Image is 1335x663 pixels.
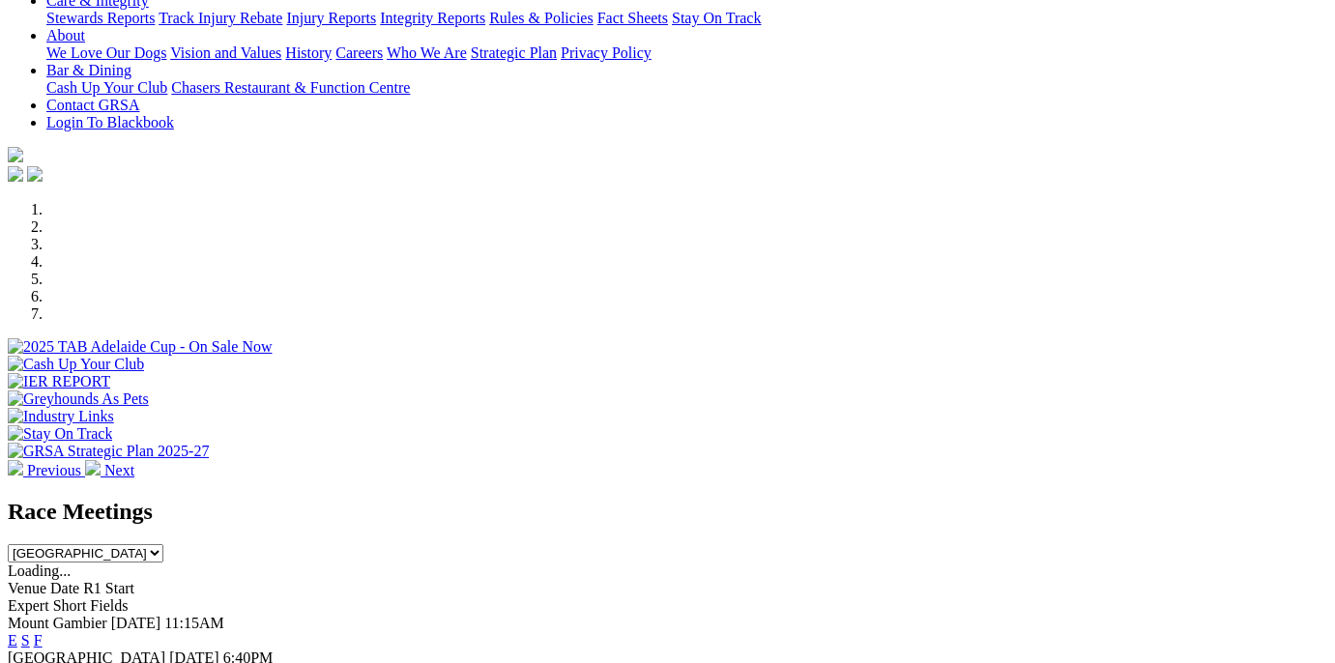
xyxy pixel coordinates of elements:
[159,10,282,26] a: Track Injury Rebate
[111,615,161,631] span: [DATE]
[34,632,43,649] a: F
[8,147,23,162] img: logo-grsa-white.png
[171,79,410,96] a: Chasers Restaurant & Function Centre
[90,597,128,614] span: Fields
[8,390,149,408] img: Greyhounds As Pets
[8,338,273,356] img: 2025 TAB Adelaide Cup - On Sale Now
[8,356,144,373] img: Cash Up Your Club
[597,10,668,26] a: Fact Sheets
[46,114,174,130] a: Login To Blackbook
[8,373,110,390] img: IER REPORT
[164,615,224,631] span: 11:15AM
[85,462,134,478] a: Next
[8,425,112,443] img: Stay On Track
[21,632,30,649] a: S
[8,597,49,614] span: Expert
[46,44,166,61] a: We Love Our Dogs
[8,580,46,596] span: Venue
[104,462,134,478] span: Next
[8,443,209,460] img: GRSA Strategic Plan 2025-27
[27,166,43,182] img: twitter.svg
[8,460,23,476] img: chevron-left-pager-white.svg
[46,62,131,78] a: Bar & Dining
[46,44,1327,62] div: About
[85,460,101,476] img: chevron-right-pager-white.svg
[8,499,1327,525] h2: Race Meetings
[170,44,281,61] a: Vision and Values
[8,408,114,425] img: Industry Links
[27,462,81,478] span: Previous
[8,166,23,182] img: facebook.svg
[50,580,79,596] span: Date
[8,462,85,478] a: Previous
[471,44,557,61] a: Strategic Plan
[8,562,71,579] span: Loading...
[285,44,332,61] a: History
[46,10,155,26] a: Stewards Reports
[672,10,761,26] a: Stay On Track
[46,27,85,43] a: About
[53,597,87,614] span: Short
[46,79,1327,97] div: Bar & Dining
[83,580,134,596] span: R1 Start
[335,44,383,61] a: Careers
[489,10,594,26] a: Rules & Policies
[46,79,167,96] a: Cash Up Your Club
[380,10,485,26] a: Integrity Reports
[561,44,652,61] a: Privacy Policy
[46,97,139,113] a: Contact GRSA
[387,44,467,61] a: Who We Are
[8,632,17,649] a: E
[286,10,376,26] a: Injury Reports
[46,10,1327,27] div: Care & Integrity
[8,615,107,631] span: Mount Gambier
